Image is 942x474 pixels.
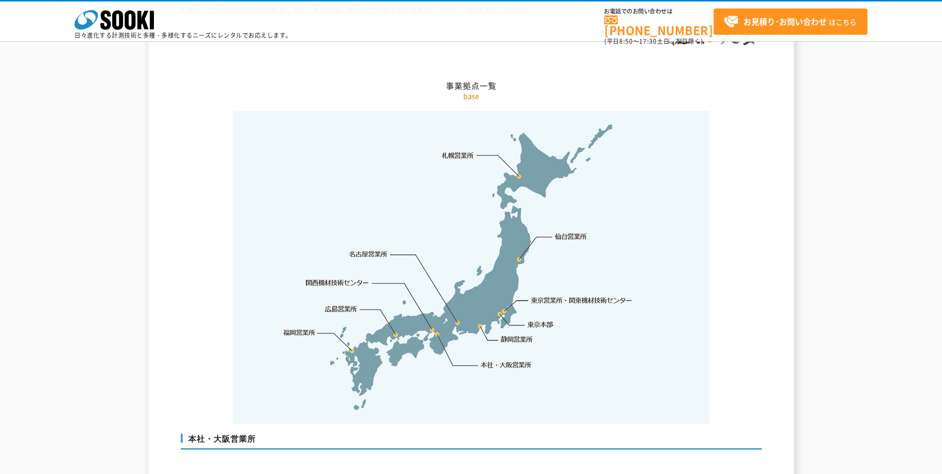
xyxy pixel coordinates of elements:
a: 名古屋営業所 [349,249,388,259]
a: 静岡営業所 [501,334,533,344]
p: 日々進化する計測技術と多種・多様化するニーズにレンタルでお応えします。 [74,32,292,38]
a: お見積り･お問い合わせはこちら [714,8,868,35]
strong: お見積り･お問い合わせ [743,15,827,27]
a: 札幌営業所 [442,150,474,160]
a: 福岡営業所 [283,327,315,337]
a: 東京営業所・関東機材技術センター [531,295,633,305]
p: base [181,91,762,101]
span: (平日 ～ 土日、祝日除く) [604,37,703,46]
h3: 本社・大阪営業所 [181,434,762,450]
a: 広島営業所 [325,304,358,314]
span: 8:50 [619,37,633,46]
a: 仙台営業所 [555,232,587,241]
a: 東京本部 [528,320,554,330]
a: [PHONE_NUMBER] [604,15,714,36]
a: 本社・大阪営業所 [480,360,532,370]
span: はこちら [724,14,857,29]
span: お電話でのお問い合わせは [604,8,714,14]
a: 関西機材技術センター [306,278,369,288]
span: 17:30 [639,37,657,46]
img: 事業拠点一覧 [233,111,710,424]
